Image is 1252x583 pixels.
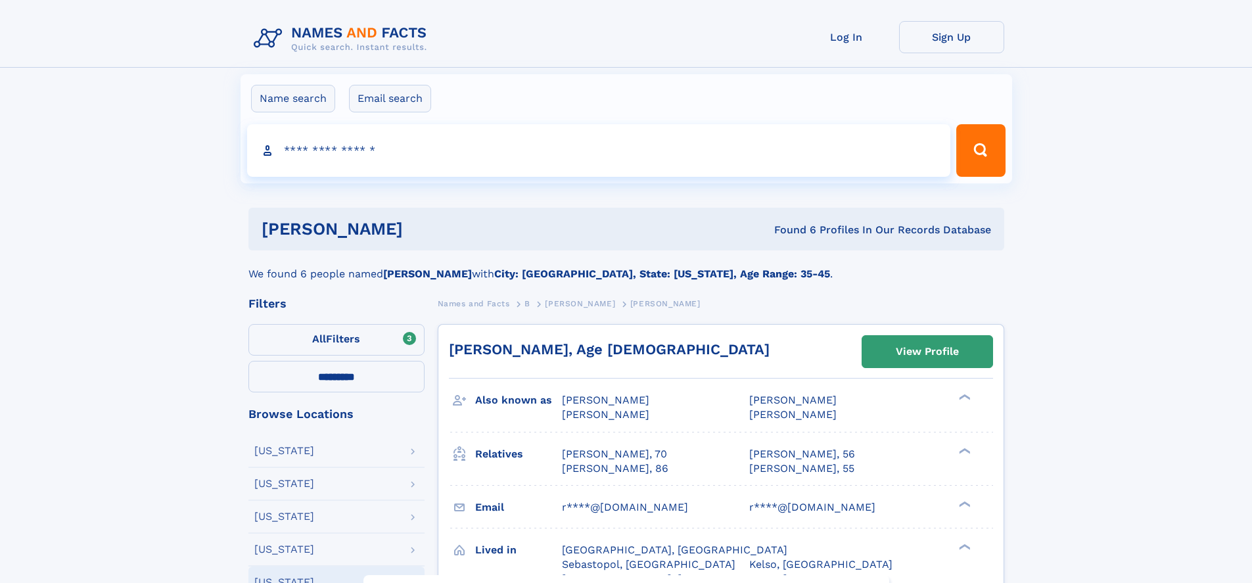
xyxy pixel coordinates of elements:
b: City: [GEOGRAPHIC_DATA], State: [US_STATE], Age Range: 35-45 [494,268,830,280]
h3: Lived in [475,539,562,561]
a: [PERSON_NAME], 86 [562,461,668,476]
a: [PERSON_NAME], 55 [749,461,854,476]
a: Log In [794,21,899,53]
div: We found 6 people named with . [248,250,1004,282]
span: All [312,333,326,345]
span: [PERSON_NAME] [545,299,615,308]
a: Names and Facts [438,295,510,312]
div: ❯ [956,500,971,508]
div: [US_STATE] [254,478,314,489]
h3: Also known as [475,389,562,411]
button: Search Button [956,124,1005,177]
span: [PERSON_NAME] [630,299,701,308]
span: Sebastopol, [GEOGRAPHIC_DATA] [562,558,735,571]
label: Name search [251,85,335,112]
label: Filters [248,324,425,356]
span: [PERSON_NAME] [749,394,837,406]
a: B [524,295,530,312]
span: [PERSON_NAME] [562,408,649,421]
div: ❯ [956,446,971,455]
div: Filters [248,298,425,310]
a: [PERSON_NAME], Age [DEMOGRAPHIC_DATA] [449,341,770,358]
span: [PERSON_NAME] [749,408,837,421]
div: ❯ [956,393,971,402]
a: [PERSON_NAME], 56 [749,447,855,461]
div: Found 6 Profiles In Our Records Database [588,223,991,237]
h1: [PERSON_NAME] [262,221,589,237]
div: View Profile [896,337,959,367]
div: [US_STATE] [254,511,314,522]
input: search input [247,124,951,177]
label: Email search [349,85,431,112]
a: View Profile [862,336,992,367]
img: Logo Names and Facts [248,21,438,57]
h3: Relatives [475,443,562,465]
a: [PERSON_NAME], 70 [562,447,667,461]
div: [US_STATE] [254,446,314,456]
a: Sign Up [899,21,1004,53]
div: ❯ [956,542,971,551]
b: [PERSON_NAME] [383,268,472,280]
span: Kelso, [GEOGRAPHIC_DATA] [749,558,893,571]
span: [PERSON_NAME] [562,394,649,406]
div: [US_STATE] [254,544,314,555]
div: Browse Locations [248,408,425,420]
a: [PERSON_NAME] [545,295,615,312]
span: B [524,299,530,308]
h3: Email [475,496,562,519]
span: [GEOGRAPHIC_DATA], [GEOGRAPHIC_DATA] [562,544,787,556]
